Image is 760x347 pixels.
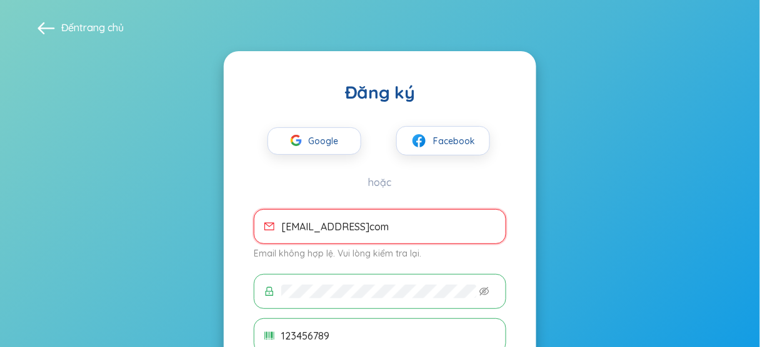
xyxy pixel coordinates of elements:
[396,126,490,155] button: facebookFacebook
[264,286,274,296] span: khóa
[308,135,338,147] font: Google
[281,220,496,233] input: E-mail
[281,329,496,343] input: Mã bí mật (tùy chọn)
[433,135,475,147] font: Facebook
[267,127,361,155] button: Google
[264,222,274,232] span: thư
[61,21,79,34] font: Đến
[479,286,489,296] span: mắt không nhìn thấy được
[345,81,415,103] font: Đăng ký
[79,21,124,34] a: trang chủ
[264,331,274,341] span: mã vạch
[369,176,392,188] font: hoặc
[411,133,427,149] img: facebook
